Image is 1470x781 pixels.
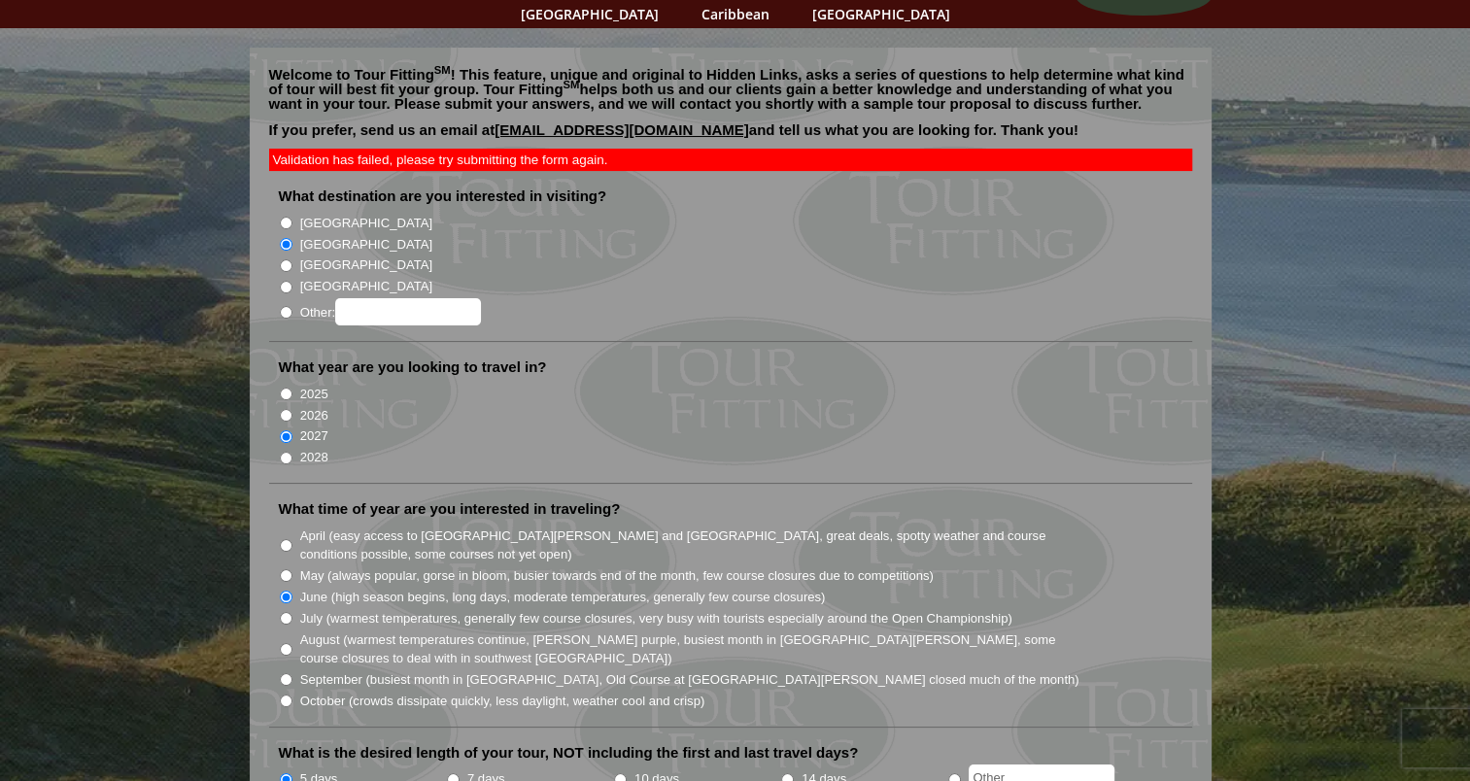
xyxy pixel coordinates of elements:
[300,670,1079,690] label: September (busiest month in [GEOGRAPHIC_DATA], Old Course at [GEOGRAPHIC_DATA][PERSON_NAME] close...
[300,609,1012,628] label: July (warmest temperatures, generally few course closures, very busy with tourists especially aro...
[279,357,547,377] label: What year are you looking to travel in?
[300,214,432,233] label: [GEOGRAPHIC_DATA]
[279,499,621,519] label: What time of year are you interested in traveling?
[300,406,328,425] label: 2026
[300,566,934,586] label: May (always popular, gorse in bloom, busier towards end of the month, few course closures due to ...
[434,64,451,76] sup: SM
[269,122,1192,152] p: If you prefer, send us an email at and tell us what you are looking for. Thank you!
[300,630,1081,668] label: August (warmest temperatures continue, [PERSON_NAME] purple, busiest month in [GEOGRAPHIC_DATA][P...
[300,526,1081,564] label: April (easy access to [GEOGRAPHIC_DATA][PERSON_NAME] and [GEOGRAPHIC_DATA], great deals, spotty w...
[279,187,607,206] label: What destination are you interested in visiting?
[300,692,705,711] label: October (crowds dissipate quickly, less daylight, weather cool and crisp)
[564,79,580,90] sup: SM
[300,426,328,446] label: 2027
[300,448,328,467] label: 2028
[300,235,432,255] label: [GEOGRAPHIC_DATA]
[300,588,826,607] label: June (high season begins, long days, moderate temperatures, generally few course closures)
[300,277,432,296] label: [GEOGRAPHIC_DATA]
[269,149,1192,171] div: Validation has failed, please try submitting the form again.
[300,255,432,275] label: [GEOGRAPHIC_DATA]
[300,298,481,325] label: Other:
[269,67,1192,111] p: Welcome to Tour Fitting ! This feature, unique and original to Hidden Links, asks a series of que...
[495,121,749,138] a: [EMAIL_ADDRESS][DOMAIN_NAME]
[279,743,859,763] label: What is the desired length of your tour, NOT including the first and last travel days?
[300,385,328,404] label: 2025
[335,298,481,325] input: Other:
